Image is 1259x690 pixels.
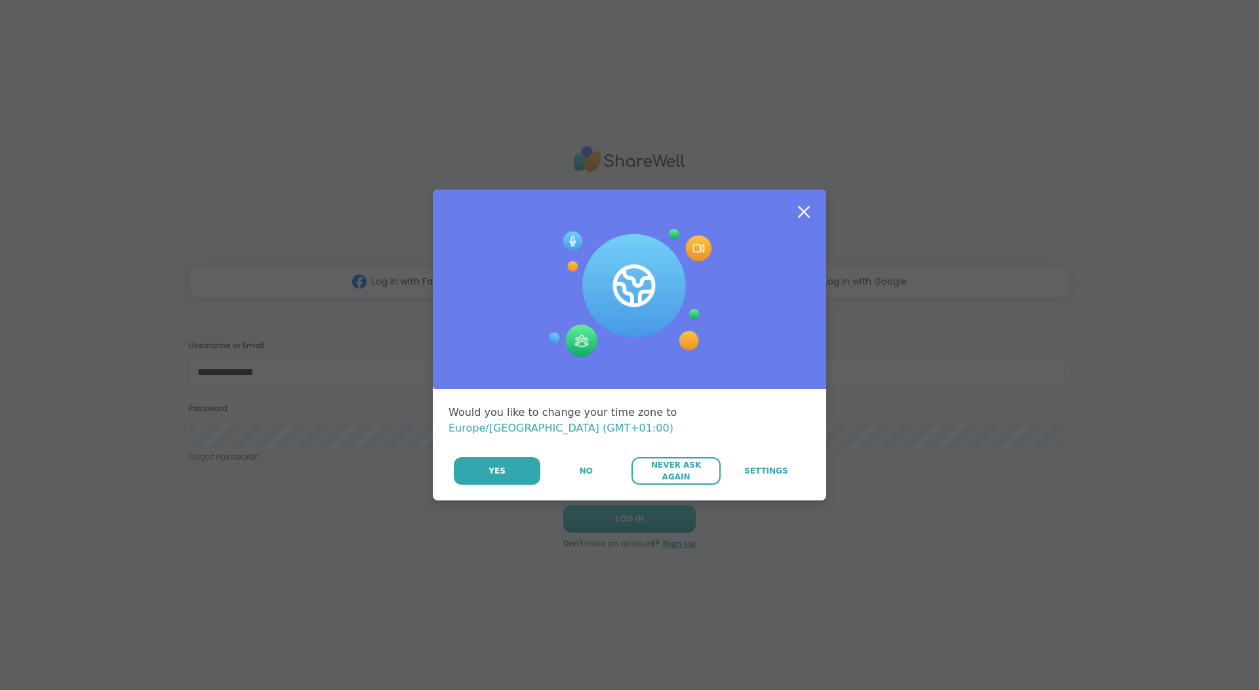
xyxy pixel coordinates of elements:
[454,457,540,485] button: Yes
[489,465,506,477] span: Yes
[548,229,711,357] img: Session Experience
[631,457,720,485] button: Never Ask Again
[542,457,630,485] button: No
[744,465,788,477] span: Settings
[722,457,810,485] a: Settings
[449,422,673,434] span: Europe/[GEOGRAPHIC_DATA] (GMT+01:00)
[580,465,593,477] span: No
[638,459,713,483] span: Never Ask Again
[449,405,810,436] div: Would you like to change your time zone to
